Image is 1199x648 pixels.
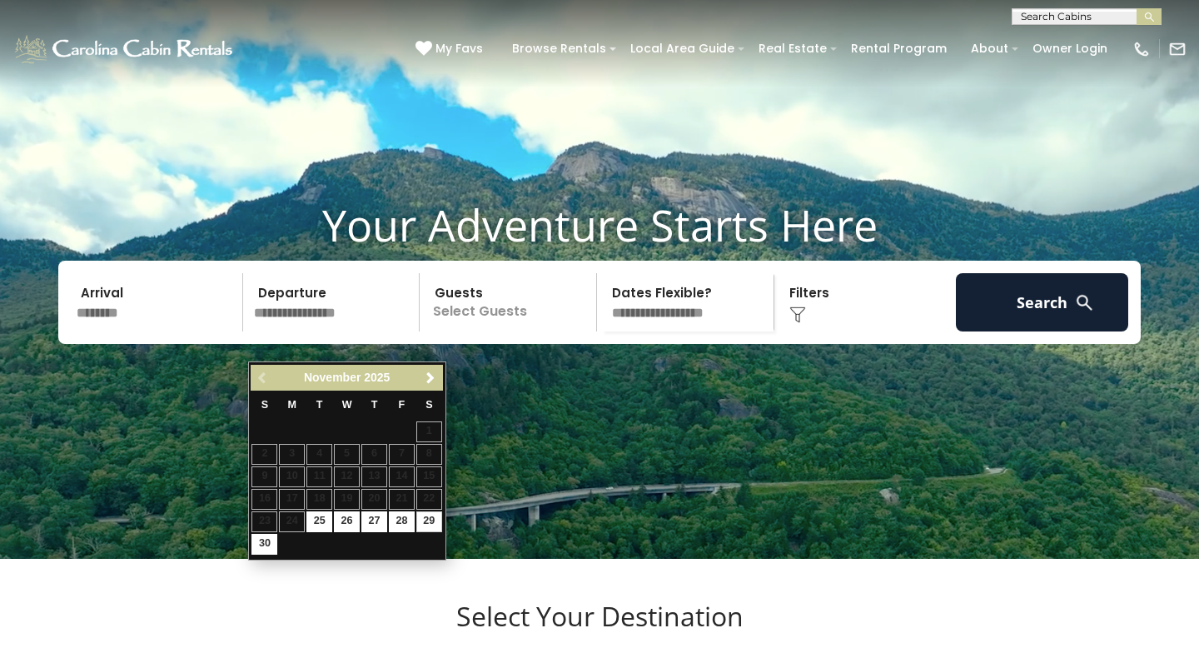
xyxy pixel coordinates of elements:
a: 28 [389,511,415,532]
p: Select Guests [425,273,596,331]
a: 25 [306,511,332,532]
span: Sunday [261,399,268,411]
span: Wednesday [342,399,352,411]
span: Friday [399,399,405,411]
button: Search [956,273,1128,331]
a: Rental Program [843,36,955,62]
a: Real Estate [750,36,835,62]
span: My Favs [435,40,483,57]
a: My Favs [415,40,487,58]
a: About [963,36,1017,62]
a: 30 [251,534,277,555]
span: Saturday [425,399,432,411]
span: Thursday [371,399,378,411]
span: Next [424,371,437,385]
a: Next [420,367,441,388]
span: 2025 [364,371,390,384]
span: Tuesday [316,399,323,411]
a: 26 [334,511,360,532]
a: 29 [416,511,442,532]
a: Local Area Guide [622,36,743,62]
span: Monday [288,399,297,411]
a: Browse Rentals [504,36,614,62]
a: 27 [361,511,387,532]
img: search-regular-white.png [1074,292,1095,313]
img: mail-regular-white.png [1168,40,1187,58]
a: Owner Login [1024,36,1116,62]
img: White-1-1-2.png [12,32,237,66]
h1: Your Adventure Starts Here [12,199,1187,251]
img: filter--v1.png [789,307,806,323]
span: November [304,371,361,384]
img: phone-regular-white.png [1132,40,1151,58]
